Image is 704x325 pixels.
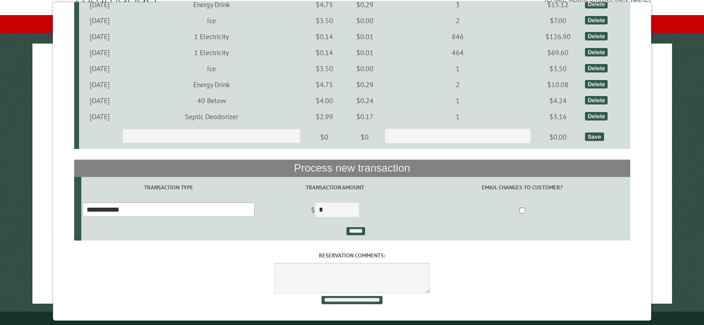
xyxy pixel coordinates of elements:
div: Delete [585,96,608,104]
td: $3.50 [302,60,346,76]
div: Delete [585,32,608,40]
td: 1 Electricity [121,28,302,44]
td: $0.01 [346,28,383,44]
div: Delete [585,16,608,24]
td: $2.99 [302,108,346,124]
td: $0.00 [532,124,584,149]
td: $4.00 [302,92,346,108]
td: [DATE] [79,92,121,108]
td: Ice [121,60,302,76]
td: 1 [383,92,532,108]
td: 464 [383,44,532,60]
td: $4.75 [302,76,346,92]
label: Transaction Type [83,183,255,192]
td: $0 [302,124,346,149]
label: Reservation comments: [74,251,630,260]
td: $3.16 [532,108,584,124]
div: Delete [585,80,608,88]
th: Process new transaction [74,160,630,177]
td: $0.24 [346,92,383,108]
td: $ [256,198,414,223]
td: $0.00 [346,12,383,28]
td: 2 [383,12,532,28]
td: $69.60 [532,44,584,60]
td: $7.00 [532,12,584,28]
td: 1 Electricity [121,44,302,60]
div: Delete [585,64,608,72]
td: $0.01 [346,44,383,60]
td: Septic Deodorizer [121,108,302,124]
td: Energy Drink [121,76,302,92]
td: 2 [383,76,532,92]
td: $0.17 [346,108,383,124]
td: 40 Below [121,92,302,108]
td: $0.29 [346,76,383,92]
td: $126.90 [532,28,584,44]
td: $4.24 [532,92,584,108]
td: 846 [383,28,532,44]
td: $0.00 [346,60,383,76]
td: [DATE] [79,60,121,76]
label: Email changes to customer? [416,183,628,192]
td: 1 [383,60,532,76]
td: Ice [121,12,302,28]
label: Transaction Amount [257,183,413,192]
div: Delete [585,48,608,56]
td: [DATE] [79,12,121,28]
td: $3.50 [532,60,584,76]
td: [DATE] [79,44,121,60]
td: $0 [346,124,383,149]
td: [DATE] [79,28,121,44]
div: Save [585,132,604,141]
td: 1 [383,108,532,124]
td: $10.08 [532,76,584,92]
td: [DATE] [79,108,121,124]
td: [DATE] [79,76,121,92]
div: Delete [585,112,608,120]
small: © Campground Commander LLC. All rights reserved. [302,315,402,321]
td: $0.14 [302,44,346,60]
td: $3.50 [302,12,346,28]
td: $0.14 [302,28,346,44]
